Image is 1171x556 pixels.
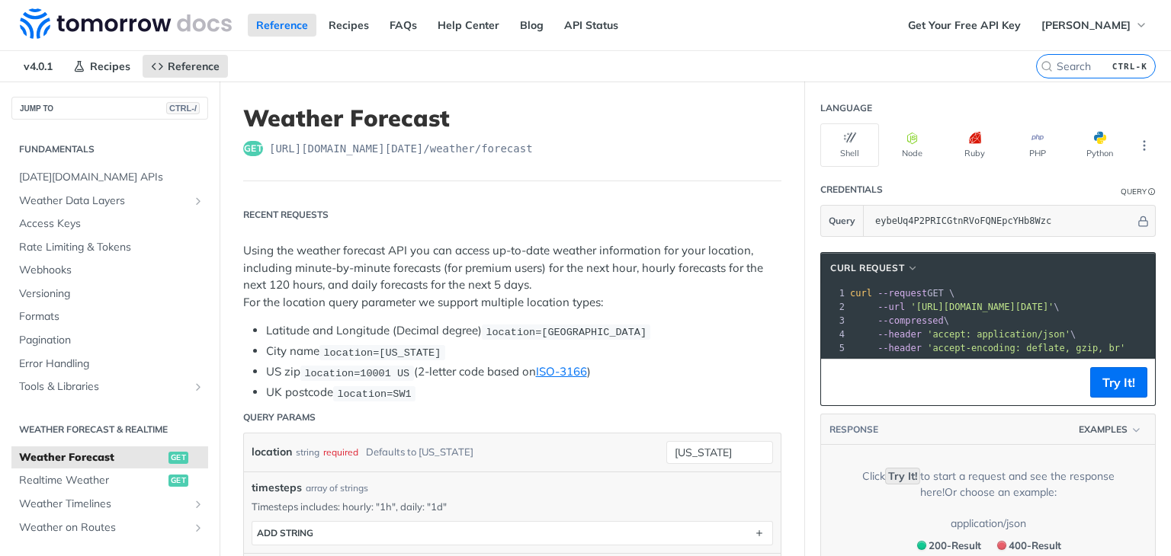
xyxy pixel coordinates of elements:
[951,516,1026,532] div: application/json
[844,468,1132,500] div: Click to start a request and see the response here! Or choose an example:
[266,322,781,340] li: Latitude and Longitude (Decimal degree)
[19,497,188,512] span: Weather Timelines
[11,329,208,352] a: Pagination
[168,452,188,464] span: get
[877,315,944,326] span: --compressed
[512,14,552,37] a: Blog
[885,468,920,484] code: Try It!
[11,97,208,120] button: JUMP TOCTRL-/
[19,286,204,302] span: Versioning
[945,123,1004,167] button: Ruby
[19,193,188,209] span: Weather Data Layers
[1033,14,1156,37] button: [PERSON_NAME]
[11,493,208,516] a: Weather TimelinesShow subpages for Weather Timelines
[166,102,200,114] span: CTRL-/
[266,384,781,401] li: UK postcode
[877,329,922,340] span: --header
[19,216,204,232] span: Access Keys
[821,206,864,236] button: Query
[927,343,1125,353] span: 'accept-encoding: deflate, gzip, br'
[1073,422,1147,437] button: Examples
[192,522,204,534] button: Show subpages for Weather on Routes
[830,261,904,275] span: cURL Request
[821,314,847,328] div: 3
[366,441,473,463] div: Defaults to [US_STATE]
[243,411,316,424] div: Query Params
[11,446,208,469] a: Weather Forecastget
[1121,186,1156,197] div: QueryInformation
[192,498,204,510] button: Show subpages for Weather Timelines
[168,59,220,73] span: Reference
[829,422,879,437] button: RESPONSE
[927,329,1070,340] span: 'accept: application/json'
[825,260,924,276] button: cURL Request
[850,302,1060,312] span: \
[821,341,847,355] div: 5
[1135,213,1151,228] button: Hide
[877,302,905,312] span: --url
[820,183,883,197] div: Credentials
[248,14,316,37] a: Reference
[820,123,879,167] button: Shell
[11,423,208,436] h2: Weather Forecast & realtime
[821,328,847,341] div: 4
[556,14,627,37] a: API Status
[143,55,228,78] a: Reference
[850,315,949,326] span: \
[11,375,208,398] a: Tools & LibrariesShow subpages for Tools & Libraries
[257,527,313,538] div: ADD string
[19,356,204,372] span: Error Handling
[192,195,204,207] button: Show subpages for Weather Data Layers
[320,14,377,37] a: Recipes
[868,206,1135,236] input: apikey
[1108,59,1151,74] kbd: CTRL-K
[990,535,1067,555] button: 400400-Result
[19,450,165,465] span: Weather Forecast
[19,240,204,255] span: Rate Limiting & Tokens
[1133,134,1156,157] button: More Languages
[15,55,61,78] span: v4.0.1
[850,329,1076,340] span: \
[11,469,208,492] a: Realtime Weatherget
[429,14,508,37] a: Help Center
[19,333,204,348] span: Pagination
[910,535,987,555] button: 200200-Result
[883,123,942,167] button: Node
[997,541,1006,550] span: 400
[910,302,1054,312] span: '[URL][DOMAIN_NAME][DATE]'
[19,473,165,488] span: Realtime Weather
[381,14,425,37] a: FAQs
[1009,539,1061,551] span: 400 - Result
[829,371,850,394] button: Copy to clipboard
[11,259,208,282] a: Webhooks
[1008,123,1067,167] button: PHP
[1079,423,1128,436] span: Examples
[243,104,781,132] h1: Weather Forecast
[11,305,208,328] a: Formats
[19,263,204,278] span: Webhooks
[917,541,926,550] span: 200
[252,522,772,545] button: ADD string
[192,381,204,393] button: Show subpages for Tools & Libraries
[252,480,302,496] span: timesteps
[1148,188,1156,196] i: Information
[11,353,208,375] a: Error Handling
[19,520,188,535] span: Weather on Routes
[304,367,409,379] span: location=10001 US
[20,8,232,39] img: Tomorrow.io Weather API Docs
[1121,186,1147,197] div: Query
[296,441,319,463] div: string
[243,208,329,222] div: Recent Requests
[11,212,208,235] a: Access Keys
[877,343,922,353] span: --header
[11,142,208,156] h2: Fundamentals
[821,300,847,314] div: 2
[337,388,411,399] span: location=SW1
[829,214,855,228] span: Query
[821,286,847,300] div: 1
[1137,139,1151,152] svg: More ellipsis
[820,101,872,115] div: Language
[19,379,188,395] span: Tools & Libraries
[243,242,781,311] p: Using the weather forecast API you can access up-to-date weather information for your location, i...
[11,516,208,539] a: Weather on RoutesShow subpages for Weather on Routes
